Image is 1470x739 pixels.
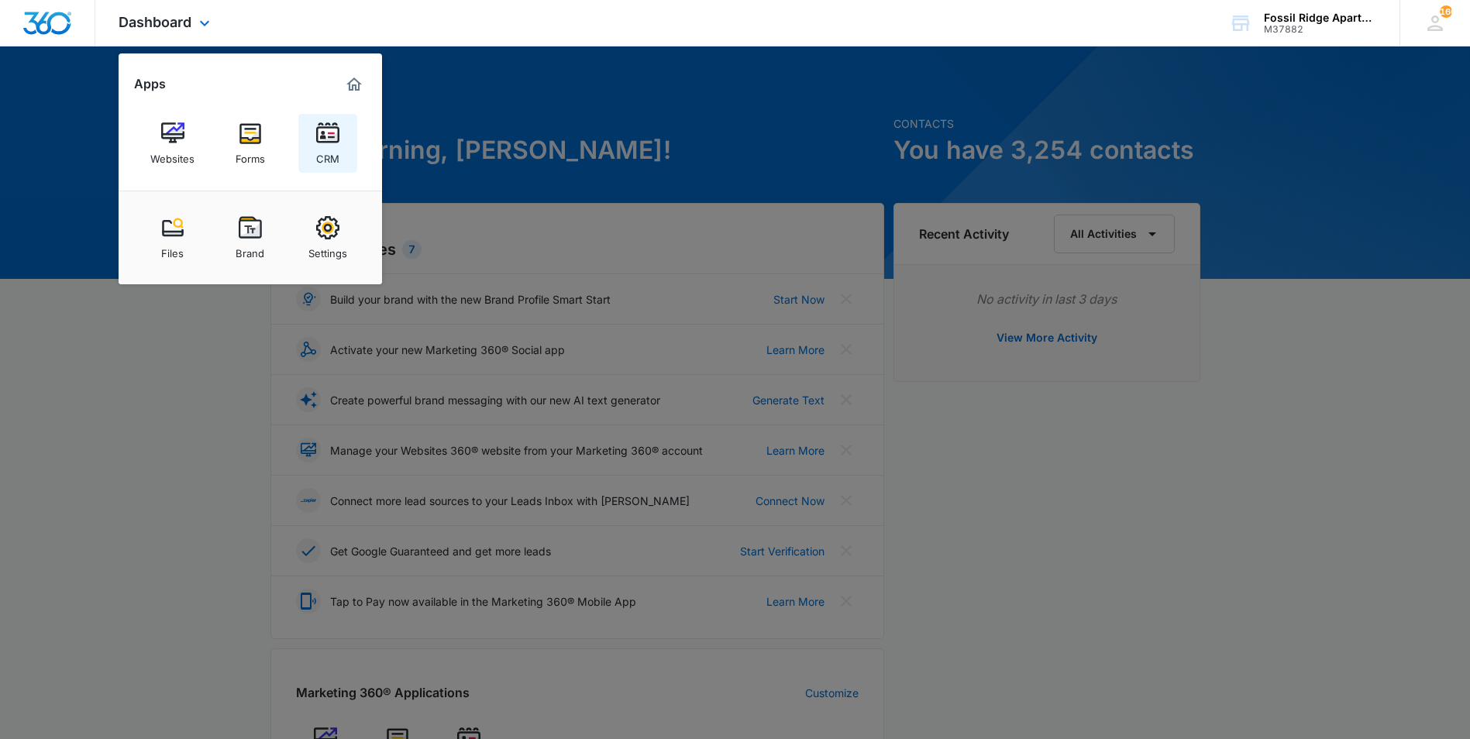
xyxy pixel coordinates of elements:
[308,239,347,260] div: Settings
[1264,12,1377,24] div: account name
[143,114,202,173] a: Websites
[221,208,280,267] a: Brand
[221,114,280,173] a: Forms
[119,14,191,30] span: Dashboard
[1264,24,1377,35] div: account id
[298,208,357,267] a: Settings
[134,77,166,91] h2: Apps
[1440,5,1452,18] div: notifications count
[161,239,184,260] div: Files
[143,208,202,267] a: Files
[236,145,265,165] div: Forms
[150,145,195,165] div: Websites
[1440,5,1452,18] span: 166
[298,114,357,173] a: CRM
[236,239,264,260] div: Brand
[342,72,367,97] a: Marketing 360® Dashboard
[316,145,339,165] div: CRM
